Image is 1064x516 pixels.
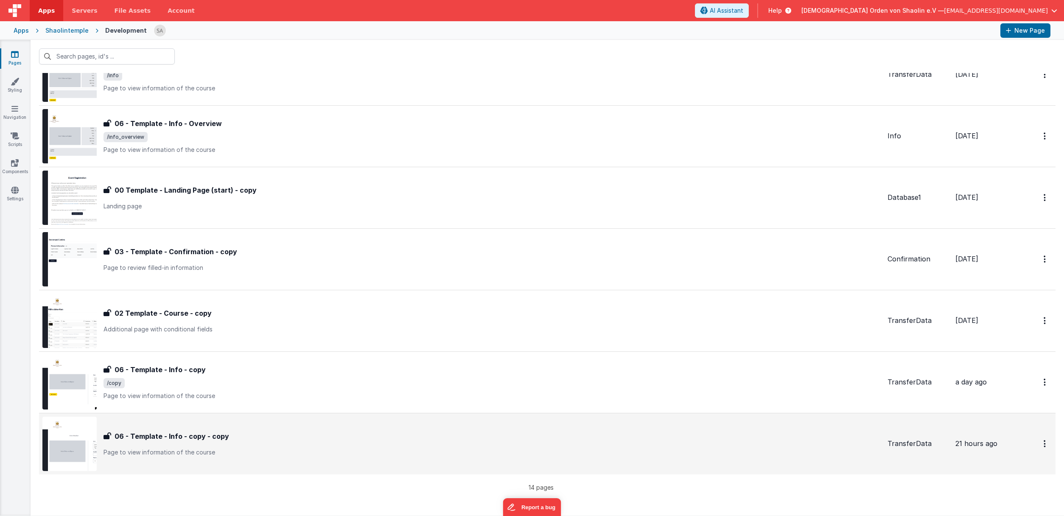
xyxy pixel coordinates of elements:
button: Options [1039,373,1052,391]
span: [DEMOGRAPHIC_DATA] Orden von Shaolin e.V — [801,6,944,15]
h3: 00 Template - Landing Page (start) - copy [115,185,257,195]
input: Search pages, id's ... [39,48,175,64]
p: 14 pages [39,483,1043,492]
p: Page to review filled-in information [104,264,881,272]
span: [DATE] [955,70,978,79]
span: AI Assistant [710,6,743,15]
h3: 02 Template - Course - copy [115,308,212,318]
p: Page to view information of the course [104,146,881,154]
span: /info_overview [104,132,148,142]
div: TransferData [888,70,949,79]
p: Page to view information of the course [104,84,881,93]
iframe: Marker.io feedback button [503,498,561,516]
span: /info [104,70,122,81]
button: Options [1039,189,1052,206]
span: Servers [72,6,97,15]
div: Database1 [888,193,949,202]
span: [DATE] [955,132,978,140]
div: Info [888,131,949,141]
button: New Page [1000,23,1050,38]
button: [DEMOGRAPHIC_DATA] Orden von Shaolin e.V — [EMAIL_ADDRESS][DOMAIN_NAME] [801,6,1057,15]
button: AI Assistant [695,3,749,18]
span: File Assets [115,6,151,15]
button: Options [1039,250,1052,268]
div: TransferData [888,316,949,325]
div: Apps [14,26,29,35]
span: 21 hours ago [955,439,997,448]
span: /copy [104,378,125,388]
span: [EMAIL_ADDRESS][DOMAIN_NAME] [944,6,1048,15]
h3: 06 - Template - Info - copy [115,365,206,375]
button: Options [1039,127,1052,145]
div: Development [105,26,147,35]
div: Confirmation [888,254,949,264]
button: Options [1039,66,1052,83]
span: Apps [38,6,55,15]
div: TransferData [888,377,949,387]
div: Shaolintemple [45,26,89,35]
span: [DATE] [955,255,978,263]
span: [DATE] [955,316,978,325]
span: [DATE] [955,193,978,202]
img: e3e1eaaa3c942e69edc95d4236ce57bf [154,25,166,36]
h3: 06 - Template - Info - Overview [115,118,222,129]
p: Page to view information of the course [104,392,881,400]
p: Landing page [104,202,881,210]
p: Additional page with conditional fields [104,325,881,334]
span: Help [768,6,782,15]
button: Options [1039,435,1052,452]
h3: 03 - Template - Confirmation - copy [115,247,237,257]
button: Options [1039,312,1052,329]
p: Page to view information of the course [104,448,881,457]
h3: 06 - Template - Info - copy - copy [115,431,229,441]
span: a day ago [955,378,987,386]
div: TransferData [888,439,949,449]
